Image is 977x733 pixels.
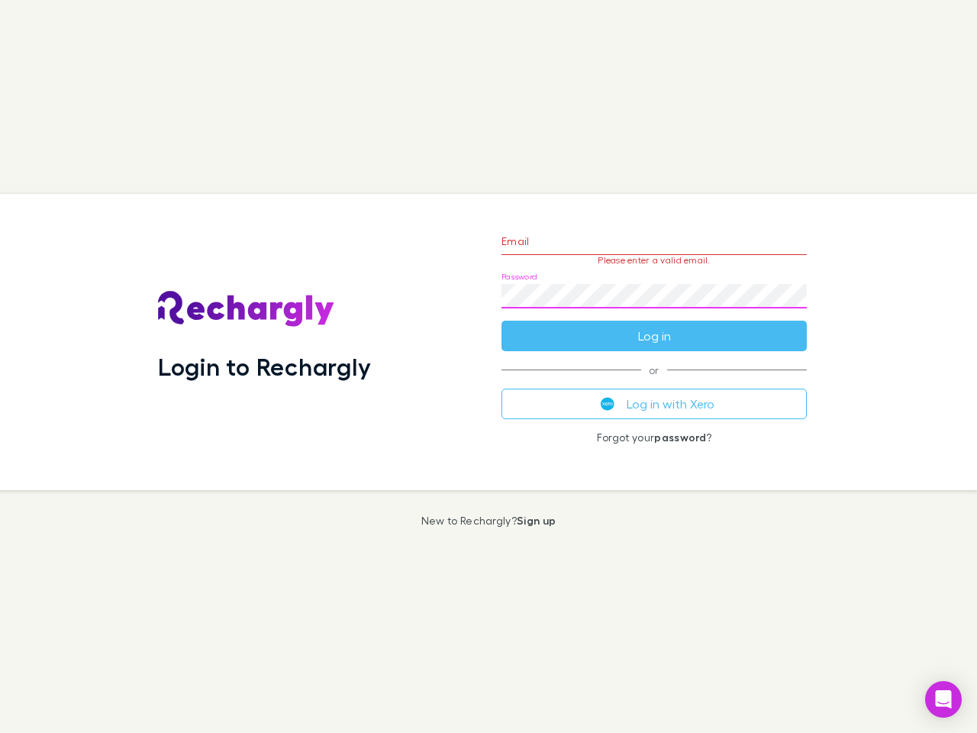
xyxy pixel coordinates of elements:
[501,271,537,283] label: Password
[501,370,807,370] span: or
[501,255,807,266] p: Please enter a valid email.
[601,397,614,411] img: Xero's logo
[925,681,962,718] div: Open Intercom Messenger
[421,515,556,527] p: New to Rechargly?
[501,431,807,444] p: Forgot your ?
[501,389,807,419] button: Log in with Xero
[654,431,706,444] a: password
[517,514,556,527] a: Sign up
[501,321,807,351] button: Log in
[158,352,371,381] h1: Login to Rechargly
[158,291,335,328] img: Rechargly's Logo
